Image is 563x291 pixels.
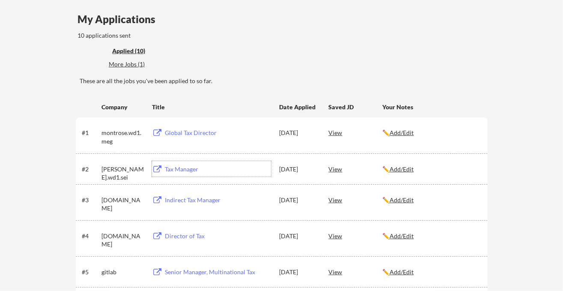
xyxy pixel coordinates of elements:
[382,196,480,204] div: ✏️
[102,103,145,111] div: Company
[390,268,414,276] u: Add/Edit
[328,228,382,243] div: View
[82,165,99,174] div: #2
[279,232,317,240] div: [DATE]
[80,77,488,85] div: These are all the jobs you've been applied to so far.
[101,129,144,145] div: montrose.wd1.meg
[328,125,382,140] div: View
[112,47,168,56] div: These are all the jobs you've been applied to so far.
[279,165,317,174] div: [DATE]
[78,14,163,24] div: My Applications
[82,268,99,276] div: #5
[390,232,414,240] u: Add/Edit
[328,161,382,177] div: View
[390,196,414,204] u: Add/Edit
[82,196,99,204] div: #3
[328,99,382,114] div: Saved JD
[165,268,271,276] div: Senior Manager, Multinational Tax
[82,232,99,240] div: #4
[165,129,271,137] div: Global Tax Director
[390,129,414,136] u: Add/Edit
[382,129,480,137] div: ✏️
[390,165,414,173] u: Add/Edit
[382,165,480,174] div: ✏️
[328,192,382,207] div: View
[165,165,271,174] div: Tax Manager
[279,129,317,137] div: [DATE]
[82,129,99,137] div: #1
[109,60,172,69] div: More Jobs (1)
[165,196,271,204] div: Indirect Tax Manager
[112,47,168,55] div: Applied (10)
[382,232,480,240] div: ✏️
[101,232,144,249] div: [DOMAIN_NAME]
[101,196,144,213] div: [DOMAIN_NAME]
[279,103,317,111] div: Date Applied
[109,60,172,69] div: These are job applications we think you'd be a good fit for, but couldn't apply you to automatica...
[328,264,382,279] div: View
[101,165,144,182] div: [PERSON_NAME].wd1.sei
[279,196,317,204] div: [DATE]
[165,232,271,240] div: Director of Tax
[382,268,480,276] div: ✏️
[101,268,144,276] div: gitlab
[279,268,317,276] div: [DATE]
[152,103,271,111] div: Title
[78,31,244,40] div: 10 applications sent
[382,103,480,111] div: Your Notes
